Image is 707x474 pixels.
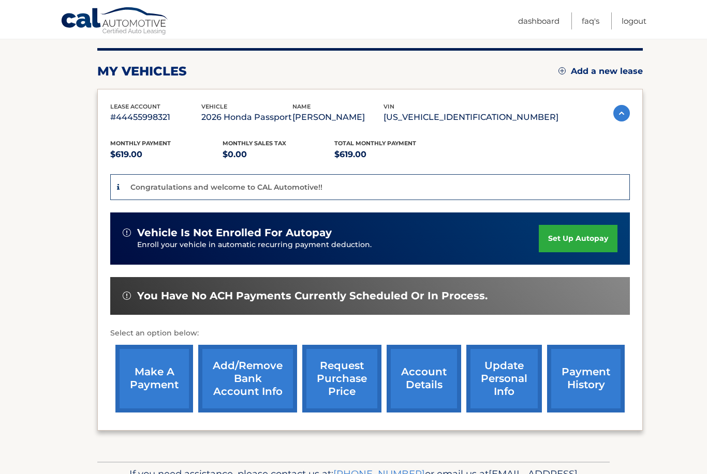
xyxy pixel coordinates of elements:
[466,345,542,412] a: update personal info
[97,64,187,79] h2: my vehicles
[223,140,286,147] span: Monthly sales Tax
[547,345,625,412] a: payment history
[558,67,566,74] img: add.svg
[622,12,646,29] a: Logout
[201,103,227,110] span: vehicle
[223,147,335,162] p: $0.00
[110,110,201,125] p: #44455998321
[518,12,559,29] a: Dashboard
[292,103,311,110] span: name
[384,110,558,125] p: [US_VEHICLE_IDENTIFICATION_NUMBER]
[613,105,630,121] img: accordion-active.svg
[292,110,384,125] p: [PERSON_NAME]
[137,239,539,251] p: Enroll your vehicle in automatic recurring payment deduction.
[137,226,332,239] span: vehicle is not enrolled for autopay
[137,289,488,302] span: You have no ACH payments currently scheduled or in process.
[110,103,160,110] span: lease account
[582,12,599,29] a: FAQ's
[558,66,643,77] a: Add a new lease
[110,140,171,147] span: Monthly Payment
[387,345,461,412] a: account details
[334,147,447,162] p: $619.00
[302,345,381,412] a: request purchase price
[201,110,292,125] p: 2026 Honda Passport
[115,345,193,412] a: make a payment
[110,327,630,340] p: Select an option below:
[198,345,297,412] a: Add/Remove bank account info
[110,147,223,162] p: $619.00
[384,103,394,110] span: vin
[123,228,131,237] img: alert-white.svg
[61,7,169,37] a: Cal Automotive
[539,225,617,252] a: set up autopay
[130,182,322,192] p: Congratulations and welcome to CAL Automotive!!
[123,292,131,300] img: alert-white.svg
[334,140,416,147] span: Total Monthly Payment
